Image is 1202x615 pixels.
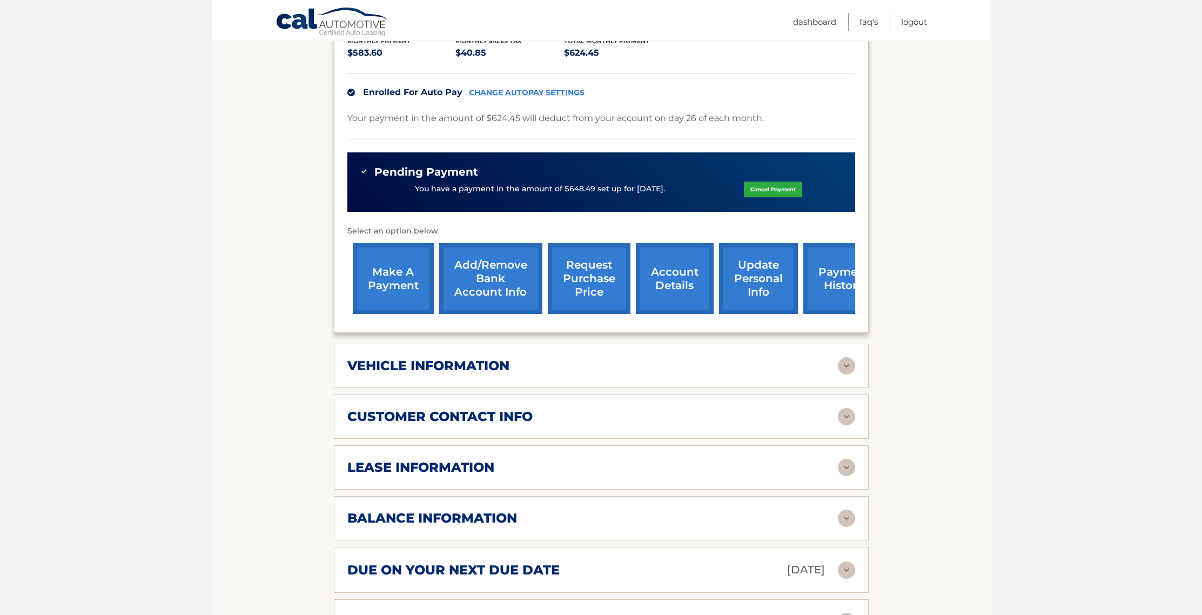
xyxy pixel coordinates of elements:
img: check-green.svg [360,168,368,175]
a: FAQ's [859,13,878,31]
a: Logout [901,13,927,31]
a: CHANGE AUTOPAY SETTINGS [469,88,585,97]
img: accordion-rest.svg [838,357,855,375]
p: Your payment in the amount of $624.45 will deduct from your account on day 26 of each month. [347,111,764,126]
span: Monthly Payment [347,37,411,45]
img: accordion-rest.svg [838,459,855,476]
span: Total Monthly Payment [564,37,649,45]
img: accordion-rest.svg [838,561,855,579]
img: check.svg [347,89,355,96]
p: $40.85 [455,45,564,61]
span: Enrolled For Auto Pay [363,87,462,97]
span: Pending Payment [374,165,478,179]
h2: vehicle information [347,358,509,374]
a: Add/Remove bank account info [439,243,542,314]
p: Select an option below: [347,225,855,238]
p: $583.60 [347,45,456,61]
p: You have a payment in the amount of $648.49 set up for [DATE]. [415,183,665,195]
img: accordion-rest.svg [838,510,855,527]
a: payment history [803,243,884,314]
p: $624.45 [564,45,673,61]
a: request purchase price [548,243,630,314]
a: make a payment [353,243,434,314]
a: Dashboard [793,13,836,31]
h2: due on your next due date [347,562,560,578]
span: Monthly sales Tax [455,37,522,45]
h2: customer contact info [347,409,533,425]
a: update personal info [719,243,798,314]
a: Cal Automotive [276,7,389,38]
a: Cancel Payment [744,182,802,197]
p: [DATE] [787,560,825,579]
h2: lease information [347,459,494,476]
a: account details [636,243,714,314]
h2: balance information [347,510,517,526]
img: accordion-rest.svg [838,408,855,425]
